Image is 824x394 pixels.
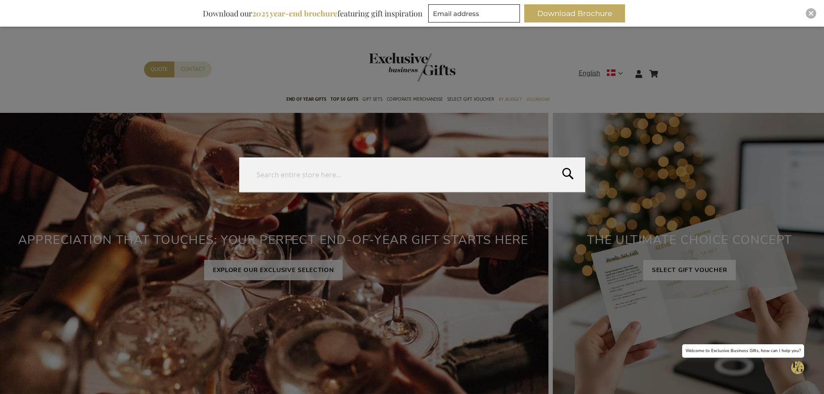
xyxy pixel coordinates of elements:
[252,8,337,19] b: 2025 year-end brochure
[808,11,814,16] img: Close
[199,4,426,22] div: Download our featuring gift inspiration
[428,4,520,22] input: Email address
[524,4,625,22] button: Download Brochure
[806,8,816,19] div: Close
[239,157,585,192] input: Search entire store here...
[428,4,523,25] form: marketing offers and promotions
